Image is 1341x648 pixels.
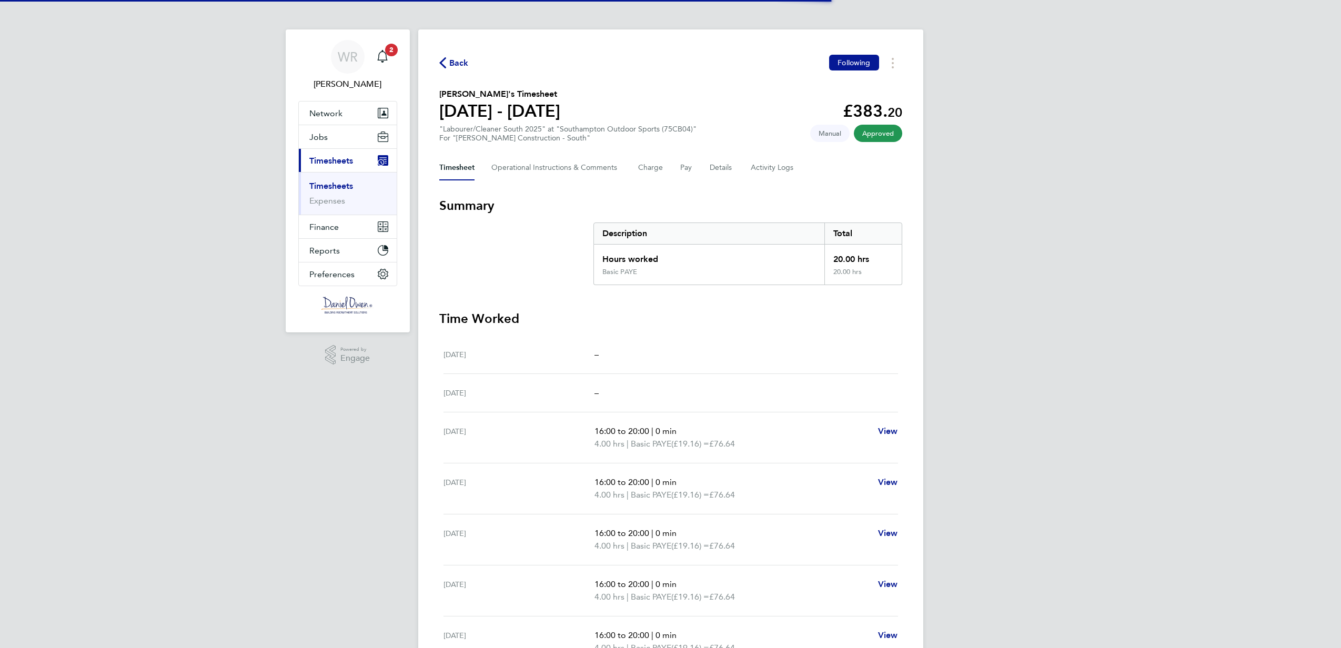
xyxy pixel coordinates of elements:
[594,592,624,602] span: 4.00 hrs
[671,541,709,551] span: (£19.16) =
[298,40,397,90] a: WR[PERSON_NAME]
[593,222,902,285] div: Summary
[309,108,342,118] span: Network
[709,439,735,449] span: £76.64
[824,268,901,285] div: 20.00 hrs
[309,269,355,279] span: Preferences
[299,102,397,125] button: Network
[594,579,649,589] span: 16:00 to 20:00
[878,425,898,438] a: View
[709,490,735,500] span: £76.64
[631,540,671,552] span: Basic PAYE
[443,578,595,603] div: [DATE]
[439,88,560,100] h2: [PERSON_NAME]'s Timesheet
[299,149,397,172] button: Timesheets
[627,439,629,449] span: |
[810,125,850,142] span: This timesheet was manually created.
[594,223,825,244] div: Description
[298,78,397,90] span: Weronika Rodzynko
[309,132,328,142] span: Jobs
[651,579,653,589] span: |
[439,134,697,143] div: For "[PERSON_NAME] Construction - South"
[878,630,898,640] span: View
[627,541,629,551] span: |
[443,476,595,501] div: [DATE]
[878,629,898,642] a: View
[491,155,621,180] button: Operational Instructions & Comments
[824,245,901,268] div: 20.00 hrs
[878,579,898,589] span: View
[709,592,735,602] span: £76.64
[309,181,353,191] a: Timesheets
[656,630,677,640] span: 0 min
[443,527,595,552] div: [DATE]
[439,100,560,121] h1: [DATE] - [DATE]
[631,438,671,450] span: Basic PAYE
[309,196,345,206] a: Expenses
[671,490,709,500] span: (£19.16) =
[439,197,902,214] h3: Summary
[709,541,735,551] span: £76.64
[449,57,469,69] span: Back
[594,630,649,640] span: 16:00 to 20:00
[340,345,370,354] span: Powered by
[651,528,653,538] span: |
[443,387,595,399] div: [DATE]
[888,105,902,120] span: 20
[372,40,393,74] a: 2
[340,354,370,363] span: Engage
[299,125,397,148] button: Jobs
[443,425,595,450] div: [DATE]
[385,44,398,56] span: 2
[309,156,353,166] span: Timesheets
[854,125,902,142] span: This timesheet has been approved.
[594,477,649,487] span: 16:00 to 20:00
[594,528,649,538] span: 16:00 to 20:00
[838,58,870,67] span: Following
[651,426,653,436] span: |
[829,55,879,70] button: Following
[338,50,358,64] span: WR
[656,477,677,487] span: 0 min
[627,490,629,500] span: |
[594,388,599,398] span: –
[298,297,397,313] a: Go to home page
[680,155,693,180] button: Pay
[602,268,637,276] div: Basic PAYE
[656,528,677,538] span: 0 min
[439,56,469,69] button: Back
[638,155,663,180] button: Charge
[309,246,340,256] span: Reports
[710,155,734,180] button: Details
[878,528,898,538] span: View
[843,101,902,121] app-decimal: £383.
[439,155,475,180] button: Timesheet
[286,29,410,332] nav: Main navigation
[631,489,671,501] span: Basic PAYE
[631,591,671,603] span: Basic PAYE
[309,222,339,232] span: Finance
[325,345,370,365] a: Powered byEngage
[671,439,709,449] span: (£19.16) =
[594,426,649,436] span: 16:00 to 20:00
[878,477,898,487] span: View
[594,490,624,500] span: 4.00 hrs
[321,297,374,313] img: danielowen-logo-retina.png
[299,215,397,238] button: Finance
[656,426,677,436] span: 0 min
[671,592,709,602] span: (£19.16) =
[594,439,624,449] span: 4.00 hrs
[594,541,624,551] span: 4.00 hrs
[439,125,697,143] div: "Labourer/Cleaner South 2025" at "Southampton Outdoor Sports (75CB04)"
[594,349,599,359] span: –
[878,578,898,591] a: View
[299,239,397,262] button: Reports
[594,245,825,268] div: Hours worked
[627,592,629,602] span: |
[751,155,795,180] button: Activity Logs
[878,476,898,489] a: View
[878,527,898,540] a: View
[883,55,902,71] button: Timesheets Menu
[824,223,901,244] div: Total
[878,426,898,436] span: View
